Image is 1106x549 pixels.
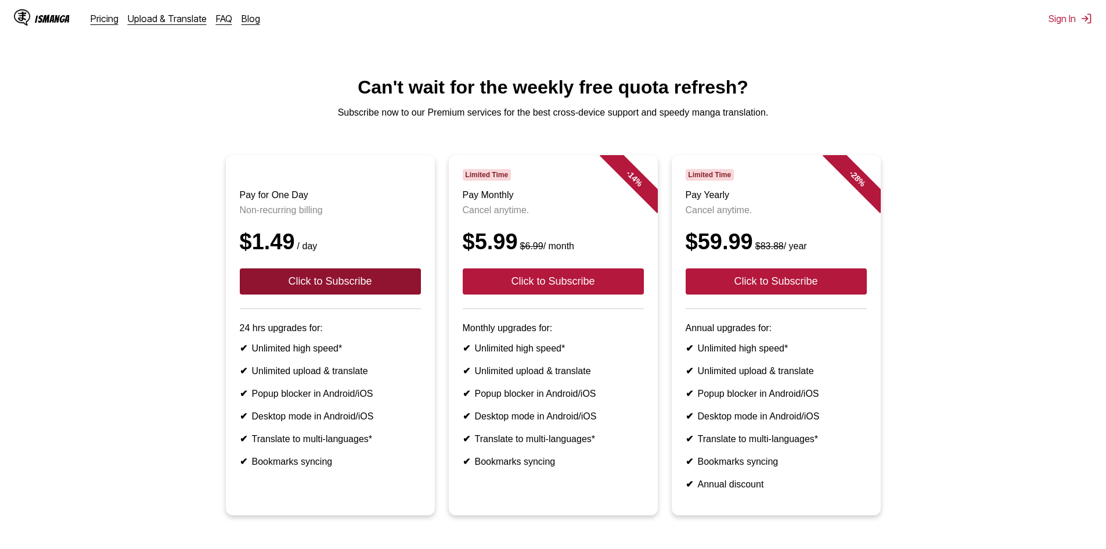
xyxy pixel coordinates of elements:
[14,9,30,26] img: IsManga Logo
[686,343,693,353] b: ✔
[240,434,247,444] b: ✔
[1080,13,1092,24] img: Sign out
[128,13,207,24] a: Upload & Translate
[240,366,247,376] b: ✔
[463,411,470,421] b: ✔
[35,13,70,24] div: IsManga
[686,190,867,200] h3: Pay Yearly
[240,456,421,467] li: Bookmarks syncing
[463,323,644,333] p: Monthly upgrades for:
[463,434,470,444] b: ✔
[1049,13,1092,24] button: Sign In
[9,107,1097,118] p: Subscribe now to our Premium services for the best cross-device support and speedy manga translat...
[520,241,543,251] s: $6.99
[686,268,867,295] button: Click to Subscribe
[463,457,470,467] b: ✔
[686,229,867,254] div: $59.99
[463,456,644,467] li: Bookmarks syncing
[240,365,421,376] li: Unlimited upload & translate
[686,434,693,444] b: ✔
[240,323,421,333] p: 24 hrs upgrades for:
[463,389,470,399] b: ✔
[9,77,1097,98] h1: Can't wait for the weekly free quota refresh?
[240,205,421,216] p: Non-recurring billing
[686,343,867,354] li: Unlimited high speed*
[518,241,574,251] small: / month
[686,479,867,490] li: Annual discount
[240,190,421,200] h3: Pay for One Day
[463,365,644,376] li: Unlimited upload & translate
[686,389,693,399] b: ✔
[240,389,247,399] b: ✔
[463,366,470,376] b: ✔
[463,411,644,422] li: Desktop mode in Android/iOS
[240,268,421,295] button: Click to Subscribe
[686,366,693,376] b: ✔
[686,433,867,444] li: Translate to multi-languages*
[14,9,91,28] a: IsManga LogoIsManga
[240,457,247,467] b: ✔
[242,13,260,24] a: Blog
[240,433,421,444] li: Translate to multi-languages*
[463,343,644,354] li: Unlimited high speed*
[240,411,421,422] li: Desktop mode in Android/iOS
[463,343,470,353] b: ✔
[240,343,421,354] li: Unlimited high speed*
[216,13,232,24] a: FAQ
[686,169,734,181] span: Limited Time
[463,388,644,399] li: Popup blocker in Android/iOS
[91,13,118,24] a: Pricing
[686,365,867,376] li: Unlimited upload & translate
[686,479,693,489] b: ✔
[463,229,644,254] div: $5.99
[686,456,867,467] li: Bookmarks syncing
[599,143,669,213] div: - 14 %
[686,388,867,399] li: Popup blocker in Android/iOS
[463,268,644,295] button: Click to Subscribe
[686,457,693,467] b: ✔
[463,433,644,444] li: Translate to multi-languages*
[686,205,867,216] p: Cancel anytime.
[240,343,247,353] b: ✔
[463,205,644,216] p: Cancel anytime.
[463,190,644,200] h3: Pay Monthly
[240,388,421,399] li: Popup blocker in Android/iOS
[240,411,247,421] b: ✔
[686,411,867,422] li: Desktop mode in Android/iOS
[295,241,318,251] small: / day
[753,241,807,251] small: / year
[463,169,511,181] span: Limited Time
[755,241,784,251] s: $83.88
[240,229,421,254] div: $1.49
[822,143,892,213] div: - 28 %
[686,323,867,333] p: Annual upgrades for:
[686,411,693,421] b: ✔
